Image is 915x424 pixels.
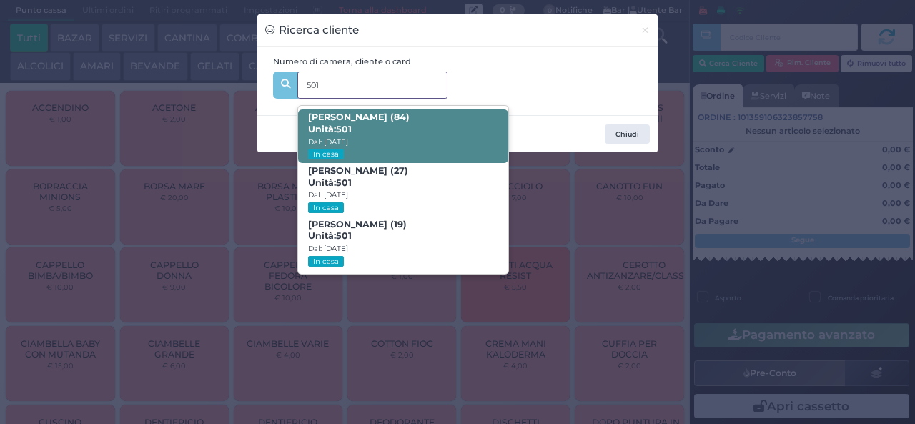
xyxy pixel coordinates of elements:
small: Dal: [DATE] [308,190,348,199]
b: [PERSON_NAME] (19) [308,219,407,242]
b: [PERSON_NAME] (84) [308,112,410,134]
b: [PERSON_NAME] (27) [308,165,408,188]
input: Es. 'Mario Rossi', '220' o '108123234234' [297,72,447,99]
small: In casa [308,202,343,213]
button: Chiudi [633,14,658,46]
span: Unità: [308,177,352,189]
h3: Ricerca cliente [265,22,359,39]
small: Dal: [DATE] [308,244,348,253]
small: In casa [308,256,343,267]
span: Unità: [308,124,352,136]
label: Numero di camera, cliente o card [273,56,411,68]
strong: 501 [336,177,352,188]
span: × [640,22,650,38]
span: Unità: [308,230,352,242]
strong: 501 [336,124,352,134]
button: Chiudi [605,124,650,144]
small: In casa [308,149,343,159]
strong: 501 [336,230,352,241]
small: Dal: [DATE] [308,137,348,147]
